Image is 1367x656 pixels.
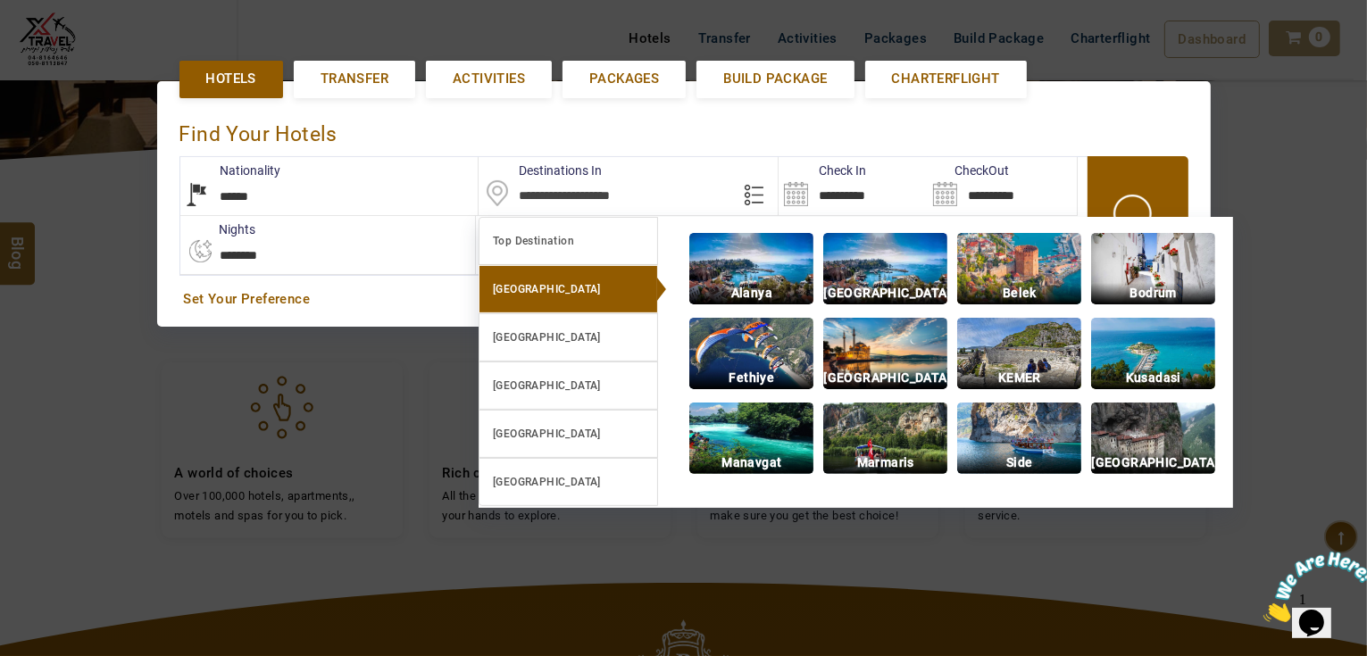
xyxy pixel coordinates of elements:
[493,331,601,344] b: [GEOGRAPHIC_DATA]
[479,313,658,361] a: [GEOGRAPHIC_DATA]
[689,318,813,389] img: img
[426,61,552,97] a: Activities
[957,283,1081,303] p: Belek
[957,403,1081,474] img: img
[1256,544,1367,629] iframe: chat widget
[479,361,658,410] a: [GEOGRAPHIC_DATA]
[493,476,601,488] b: [GEOGRAPHIC_DATA]
[453,70,525,88] span: Activities
[779,162,866,179] label: Check In
[892,70,1000,88] span: Charterflight
[689,368,813,388] p: Fethiye
[493,379,601,392] b: [GEOGRAPHIC_DATA]
[865,61,1027,97] a: Charterflight
[689,283,813,303] p: Alanya
[696,61,854,97] a: Build Package
[928,157,1077,215] input: Search
[1091,318,1215,389] img: img
[957,233,1081,304] img: img
[479,265,658,313] a: [GEOGRAPHIC_DATA]
[928,162,1009,179] label: CheckOut
[493,283,601,295] b: [GEOGRAPHIC_DATA]
[823,403,947,474] img: img
[493,428,601,440] b: [GEOGRAPHIC_DATA]
[957,368,1081,388] p: KEMER
[957,453,1081,473] p: Side
[476,220,555,238] label: Rooms
[179,104,1188,156] div: Find Your Hotels
[689,403,813,474] img: img
[563,61,686,97] a: Packages
[689,453,813,473] p: Manavgat
[479,162,602,179] label: Destinations In
[723,70,827,88] span: Build Package
[1091,368,1215,388] p: Kusadasi
[7,7,14,22] span: 1
[479,458,658,506] a: [GEOGRAPHIC_DATA]
[689,233,813,304] img: img
[180,162,281,179] label: Nationality
[589,70,659,88] span: Packages
[1091,283,1215,303] p: Bodrum
[479,217,658,265] a: Top Destination
[1091,233,1215,304] img: img
[179,61,283,97] a: Hotels
[179,220,256,238] label: nights
[823,453,947,473] p: Marmaris
[479,410,658,458] a: [GEOGRAPHIC_DATA]
[1091,453,1215,473] p: [GEOGRAPHIC_DATA]
[957,318,1081,389] img: img
[7,7,118,78] img: Chat attention grabber
[779,157,928,215] input: Search
[493,235,574,247] b: Top Destination
[823,233,947,304] img: img
[823,283,947,303] p: [GEOGRAPHIC_DATA]
[823,318,947,389] img: img
[206,70,256,88] span: Hotels
[184,290,1184,309] a: Set Your Preference
[294,61,415,97] a: Transfer
[823,368,947,388] p: [GEOGRAPHIC_DATA]
[321,70,388,88] span: Transfer
[1091,403,1215,474] img: img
